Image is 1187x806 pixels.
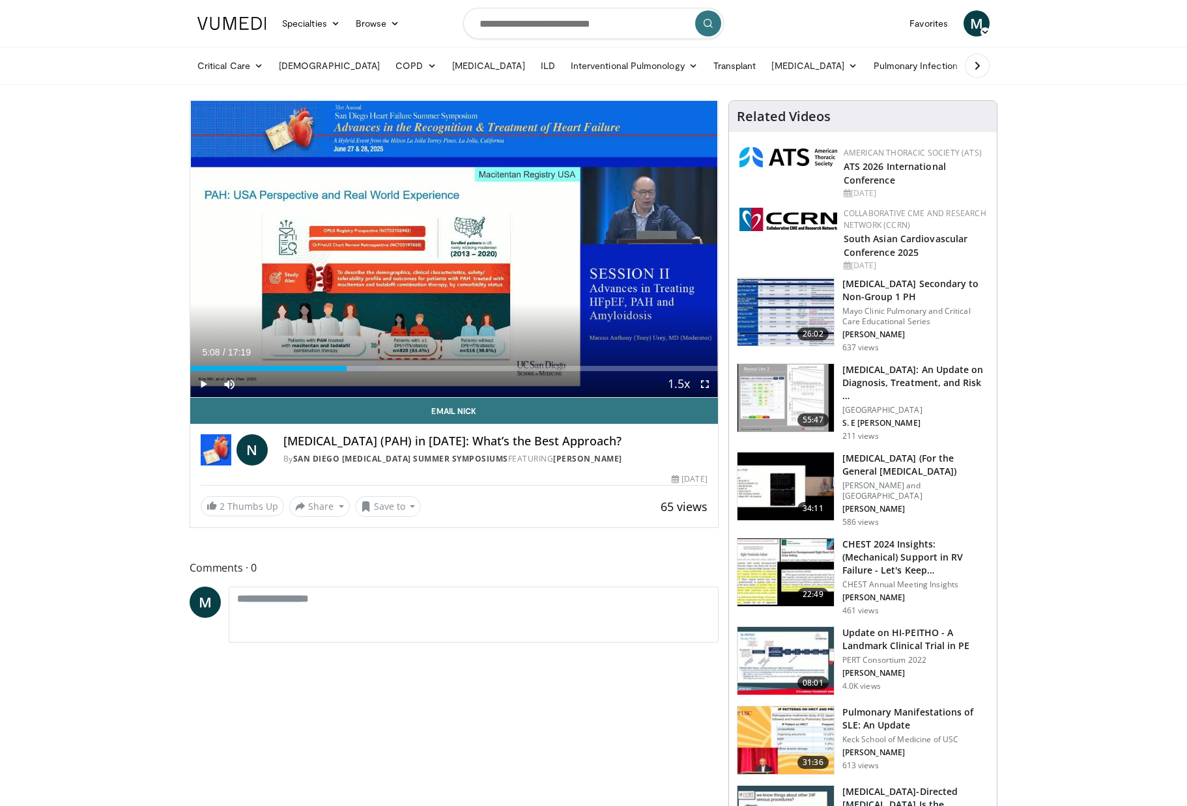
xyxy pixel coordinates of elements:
[190,587,221,618] a: M
[223,347,225,357] span: /
[348,10,408,36] a: Browse
[737,278,834,346] img: ea1a06a3-1b62-4fa1-a78a-a7bd85fab1ca.150x105_q85_crop-smart_upscale.jpg
[844,160,946,186] a: ATS 2026 International Conference
[283,434,708,449] h4: [MEDICAL_DATA] (PAH) in [DATE]: What’s the Best Approach?
[964,10,990,36] a: M
[842,517,879,527] p: 586 views
[842,706,989,732] h3: Pulmonary Manifestations of SLE: An Update
[737,277,989,353] a: 26:02 [MEDICAL_DATA] Secondary to Non-Group 1 PH Mayo Clinic Pulmonary and Critical Care Educatio...
[737,364,834,432] img: 2479485d-ecf6-40bf-a760-6b07b721309e.150x105_q85_crop-smart_upscale.jpg
[797,756,829,769] span: 31:36
[197,17,266,30] img: VuMedi Logo
[274,10,348,36] a: Specialties
[842,431,879,441] p: 211 views
[842,342,879,353] p: 637 views
[844,260,986,271] div: [DATE]
[190,371,216,397] button: Play
[672,473,707,485] div: [DATE]
[737,626,989,695] a: 08:01 Update on HI-PEITHO - A Landmark Clinical Trial in PE PERT Consortium 2022 [PERSON_NAME] 4....
[216,371,242,397] button: Mute
[737,452,834,520] img: 8f0d0527-ba9c-4a0f-a9a1-6bee06f38708.150x105_q85_crop-smart_upscale.jpg
[842,655,989,665] p: PERT Consortium 2022
[190,398,718,424] a: Email Nick
[463,8,724,39] input: Search topics, interventions
[190,559,719,576] span: Comments 0
[842,592,989,603] p: [PERSON_NAME]
[844,147,982,158] a: American Thoracic Society (ATS)
[739,208,837,231] img: a04ee3ba-8487-4636-b0fb-5e8d268f3737.png.150x105_q85_autocrop_double_scale_upscale_version-0.2.png
[190,101,718,398] video-js: Video Player
[201,496,284,516] a: 2 Thumbs Up
[190,53,271,79] a: Critical Care
[797,327,829,340] span: 26:02
[842,405,989,415] p: [GEOGRAPHIC_DATA]
[661,499,708,514] span: 65 views
[842,538,989,577] h3: CHEST 2024 Insights: (Mechanical) Support in RV Failure - Let's Keep…
[842,306,989,327] p: Mayo Clinic Pulmonary and Critical Care Educational Series
[842,681,881,691] p: 4.0K views
[797,588,829,601] span: 22:49
[692,371,718,397] button: Fullscreen
[236,434,268,466] a: N
[444,53,533,79] a: [MEDICAL_DATA]
[737,627,834,695] img: f08cc529-41de-43de-868a-170da1a029dc.150x105_q85_crop-smart_upscale.jpg
[563,53,706,79] a: Interventional Pulmonology
[842,605,879,616] p: 461 views
[842,363,989,402] h3: [MEDICAL_DATA]: An Update on Diagnosis, Treatment, and Risk …
[842,452,989,478] h3: [MEDICAL_DATA] (For the General [MEDICAL_DATA])
[842,747,989,758] p: [PERSON_NAME]
[764,53,865,79] a: [MEDICAL_DATA]
[842,418,989,428] p: S. E [PERSON_NAME]
[842,668,989,678] p: [PERSON_NAME]
[202,347,220,357] span: 5:08
[737,538,834,606] img: ef78115c-7971-4f39-a7f2-60b3110bd0b4.150x105_q85_crop-smart_upscale.jpg
[866,53,979,79] a: Pulmonary Infection
[842,626,989,652] h3: Update on HI-PEITHO - A Landmark Clinical Trial in PE
[533,53,563,79] a: ILD
[842,480,989,501] p: [PERSON_NAME] and [GEOGRAPHIC_DATA]
[293,453,508,464] a: San Diego [MEDICAL_DATA] Summer Symposiums
[289,496,350,517] button: Share
[842,504,989,514] p: [PERSON_NAME]
[797,413,829,426] span: 55:47
[228,347,251,357] span: 17:19
[737,109,831,124] h4: Related Videos
[737,452,989,527] a: 34:11 [MEDICAL_DATA] (For the General [MEDICAL_DATA]) [PERSON_NAME] and [GEOGRAPHIC_DATA] [PERSON...
[553,453,622,464] a: [PERSON_NAME]
[271,53,388,79] a: [DEMOGRAPHIC_DATA]
[844,232,968,258] a: South Asian Cardiovascular Conference 2025
[844,188,986,199] div: [DATE]
[842,734,989,745] p: Keck School of Medicine of USC
[739,147,837,167] img: 31f0e357-1e8b-4c70-9a73-47d0d0a8b17d.png.150x105_q85_autocrop_double_scale_upscale_version-0.2.jpg
[201,434,231,466] img: San Diego Heart Failure Summer Symposiums
[283,453,708,465] div: By FEATURING
[706,53,764,79] a: Transplant
[842,329,989,340] p: [PERSON_NAME]
[737,363,989,441] a: 55:47 [MEDICAL_DATA]: An Update on Diagnosis, Treatment, and Risk … [GEOGRAPHIC_DATA] S. E [PERSO...
[737,706,989,775] a: 31:36 Pulmonary Manifestations of SLE: An Update Keck School of Medicine of USC [PERSON_NAME] 613...
[737,538,989,616] a: 22:49 CHEST 2024 Insights: (Mechanical) Support in RV Failure - Let's Keep… CHEST Annual Meeting ...
[797,502,829,515] span: 34:11
[190,366,718,371] div: Progress Bar
[842,277,989,303] h3: [MEDICAL_DATA] Secondary to Non-Group 1 PH
[355,496,422,517] button: Save to
[220,500,225,512] span: 2
[844,208,986,230] a: Collaborative CME and Research Network (CCRN)
[388,53,444,79] a: COPD
[737,706,834,774] img: 70a92498-a545-4eb1-87f5-e9f8de29e8dc.150x105_q85_crop-smart_upscale.jpg
[902,10,956,36] a: Favorites
[842,760,879,771] p: 613 views
[666,371,692,397] button: Playback Rate
[797,676,829,689] span: 08:01
[842,579,989,590] p: CHEST Annual Meeting Insights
